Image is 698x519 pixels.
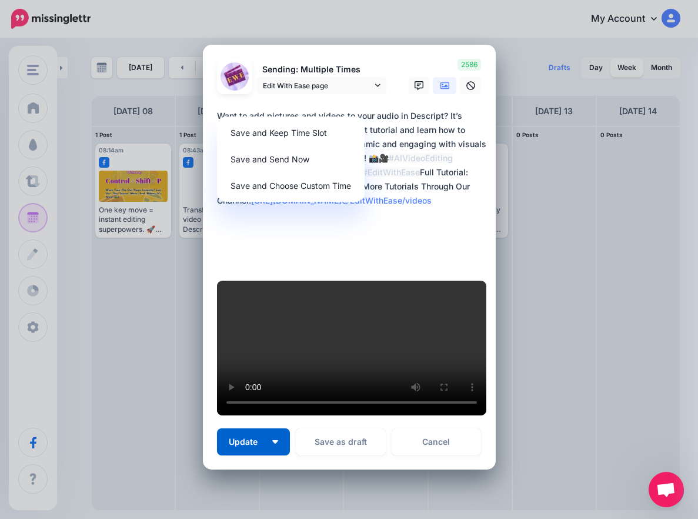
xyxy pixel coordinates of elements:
[221,62,249,91] img: 453723498_1008320344176926_3099716077815916357_n-bsa149393.jpg
[457,59,481,71] span: 2586
[217,117,365,202] div: Update
[272,440,278,444] img: arrow-down-white.png
[257,77,386,94] a: Edit With Ease page
[296,428,386,455] button: Save as draft
[222,148,360,171] a: Save and Send Now
[217,109,487,208] div: Want to add pictures and videos to your audio in Descript? It’s easier than you think! Watch our ...
[222,174,360,197] a: Save and Choose Custom Time
[217,428,290,455] button: Update
[257,63,386,76] p: Sending: Multiple Times
[222,121,360,144] a: Save and Keep Time Slot
[392,428,482,455] a: Cancel
[263,79,372,92] span: Edit With Ease page
[229,438,266,446] span: Update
